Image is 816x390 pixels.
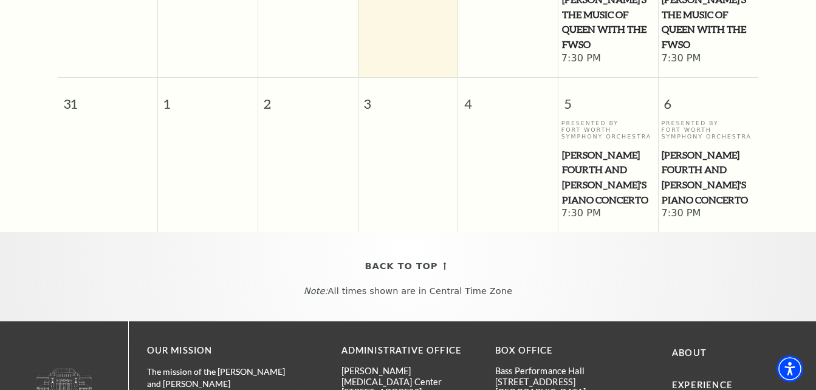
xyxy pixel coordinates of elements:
span: 7:30 PM [561,207,655,221]
div: Accessibility Menu [777,355,803,382]
span: 7:30 PM [661,52,755,66]
span: Back To Top [365,259,438,274]
span: 2 [258,78,358,120]
p: Administrative Office [341,343,477,358]
p: [PERSON_NAME][MEDICAL_DATA] Center [341,366,477,387]
a: Experience [672,380,733,390]
span: 5 [558,78,658,120]
p: BOX OFFICE [495,343,631,358]
em: Note: [304,286,328,296]
span: [PERSON_NAME] Fourth and [PERSON_NAME]'s Piano Concerto [662,148,755,208]
span: 1 [158,78,258,120]
a: About [672,347,707,358]
span: 6 [659,78,758,120]
p: All times shown are in Central Time Zone [12,286,804,296]
p: Bass Performance Hall [495,366,631,376]
p: OUR MISSION [147,343,299,358]
p: Presented By Fort Worth Symphony Orchestra [561,120,655,140]
span: 7:30 PM [661,207,755,221]
span: 3 [358,78,458,120]
span: 31 [58,78,157,120]
span: 7:30 PM [561,52,655,66]
p: Presented By Fort Worth Symphony Orchestra [661,120,755,140]
span: [PERSON_NAME] Fourth and [PERSON_NAME]'s Piano Concerto [562,148,654,208]
span: 4 [458,78,558,120]
p: [STREET_ADDRESS] [495,377,631,387]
